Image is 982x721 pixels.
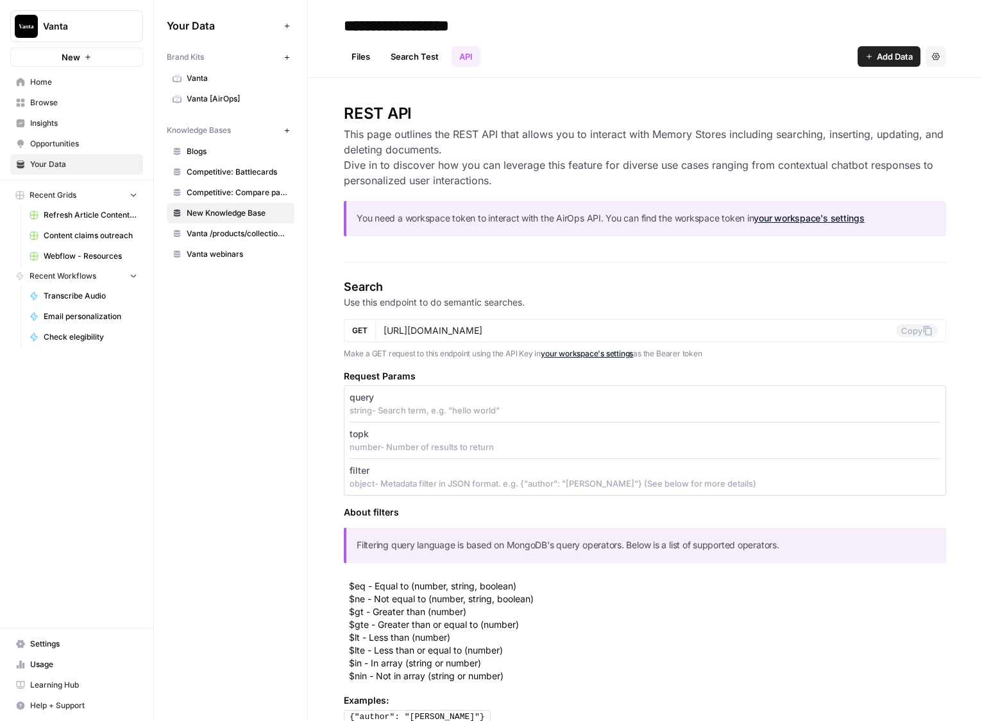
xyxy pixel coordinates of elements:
[30,159,137,170] span: Your Data
[24,225,143,246] a: Content claims outreach
[877,50,913,63] span: Add Data
[349,593,946,605] li: $ne - Not equal to (number, string, boolean)
[10,92,143,113] a: Browse
[344,347,946,360] p: Make a GET request to this endpoint using the API Key in as the Bearer token
[167,51,204,63] span: Brand Kits
[30,97,137,109] span: Browse
[167,182,294,203] a: Competitive: Compare pages
[349,657,946,670] li: $in - In array (string or number)
[30,76,137,88] span: Home
[10,113,143,134] a: Insights
[357,211,936,226] p: You need a workspace token to interact with the AirOps API. You can find the workspace token in
[44,331,137,343] span: Check elegibility
[24,246,143,266] a: Webflow - Resources
[10,48,143,67] button: New
[344,278,946,296] h4: Search
[344,46,378,67] a: Files
[167,162,294,182] a: Competitive: Battlecards
[10,186,143,205] button: Recent Grids
[44,290,137,302] span: Transcribe Audio
[187,93,289,105] span: Vanta [AirOps]
[344,694,946,707] p: Examples:
[344,126,946,188] h3: This page outlines the REST API that allows you to interact with Memory Stores including searchin...
[187,207,289,219] span: New Knowledge Base
[187,166,289,178] span: Competitive: Battlecards
[30,117,137,129] span: Insights
[383,46,446,67] a: Search Test
[344,506,946,519] h5: About filters
[30,700,137,711] span: Help + Support
[357,538,936,553] p: Filtering query language is based on MongoDB's query operators. Below is a list of supported oper...
[187,73,289,84] span: Vanta
[352,325,368,336] span: GET
[349,631,946,644] li: $lt - Less than (number)
[349,618,946,631] li: $gte - Greater than or equal to (number)
[349,670,946,682] li: $nin - Not in array (string or number)
[167,18,279,33] span: Your Data
[187,187,289,198] span: Competitive: Compare pages
[349,605,946,618] li: $gt - Greater than (number)
[30,189,76,201] span: Recent Grids
[344,296,946,309] p: Use this endpoint to do semantic searches.
[349,580,946,593] li: $eq - Equal to (number, string, boolean)
[10,154,143,175] a: Your Data
[10,10,143,42] button: Workspace: Vanta
[167,89,294,109] a: Vanta [AirOps]
[24,327,143,347] a: Check elegibility
[10,134,143,154] a: Opportunities
[858,46,920,67] button: Add Data
[10,634,143,654] a: Settings
[350,404,940,417] p: string - Search term, e.g. "hello world"
[187,248,289,260] span: Vanta webinars
[43,20,121,33] span: Vanta
[350,477,940,490] p: object - Metadata filter in JSON format. e.g. {"author": "[PERSON_NAME]"} (See below for more det...
[30,659,137,670] span: Usage
[187,228,289,239] span: Vanta /products/collection/resources
[30,679,137,691] span: Learning Hub
[10,654,143,675] a: Usage
[350,428,369,440] p: topk
[44,311,137,322] span: Email personalization
[62,51,80,64] span: New
[167,68,294,89] a: Vanta
[452,46,480,67] a: API
[30,638,137,650] span: Settings
[10,675,143,695] a: Learning Hub
[350,440,940,453] p: number - Number of results to return
[44,209,137,221] span: Refresh Article Content (+ Webinar Quotes)
[10,266,143,286] button: Recent Workflows
[15,15,38,38] img: Vanta Logo
[10,695,143,716] button: Help + Support
[24,286,143,306] a: Transcribe Audio
[350,391,374,404] p: query
[24,205,143,225] a: Refresh Article Content (+ Webinar Quotes)
[44,230,137,241] span: Content claims outreach
[754,213,864,223] a: your workspace's settings
[344,103,946,124] h2: REST API
[30,270,96,282] span: Recent Workflows
[30,138,137,150] span: Opportunities
[24,306,143,327] a: Email personalization
[167,223,294,244] a: Vanta /products/collection/resources
[187,146,289,157] span: Blogs
[10,72,143,92] a: Home
[44,250,137,262] span: Webflow - Resources
[167,203,294,223] a: New Knowledge Base
[896,324,938,337] button: Copy
[349,644,946,657] li: $lte - Less than or equal to (number)
[167,141,294,162] a: Blogs
[350,464,369,477] p: filter
[167,244,294,265] a: Vanta webinars
[167,125,231,136] span: Knowledge Bases
[541,349,633,358] a: your workspace's settings
[344,370,946,383] h5: Request Params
